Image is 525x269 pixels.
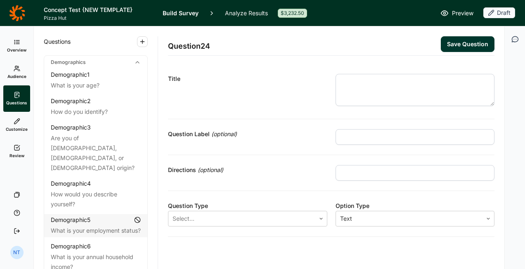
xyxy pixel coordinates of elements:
span: Questions [6,100,27,106]
div: Option Type [336,201,495,211]
span: (optional) [211,129,237,139]
div: Demographics [44,56,147,69]
div: Question Label [168,129,327,139]
div: What is your age? [51,80,141,90]
div: Demographic 6 [51,242,91,250]
span: Pizza Hut [44,15,153,21]
div: Title [168,74,327,84]
a: Review [3,138,30,165]
div: Demographic 4 [51,179,91,188]
div: Demographic 2 [51,97,91,105]
span: Overview [7,47,26,53]
span: Review [9,153,24,158]
div: How do you identify? [51,107,141,117]
div: Demographic 1 [51,71,90,79]
button: Draft [483,7,515,19]
a: Overview [3,33,30,59]
a: Preview [440,8,473,18]
div: Question Type [168,201,327,211]
div: NT [10,246,24,259]
div: Draft [483,7,515,18]
button: Save Question [441,36,494,52]
a: Customize [3,112,30,138]
div: Directions [168,165,327,175]
a: Audience [3,59,30,85]
div: What is your employment status? [51,226,141,236]
h1: Concept Test {NEW TEMPLATE} [44,5,153,15]
div: $3,232.50 [278,9,307,18]
div: How would you describe yourself? [51,189,141,209]
span: Audience [7,73,26,79]
span: Customize [6,126,28,132]
div: Are you of [DEMOGRAPHIC_DATA], [DEMOGRAPHIC_DATA], or [DEMOGRAPHIC_DATA] origin? [51,133,141,173]
a: Questions [3,85,30,112]
span: Preview [452,8,473,18]
span: Questions [44,37,71,47]
div: Demographic 3 [51,123,91,132]
span: Question 24 [168,40,210,52]
span: (optional) [198,165,223,175]
div: Demographic 5 [51,216,90,224]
